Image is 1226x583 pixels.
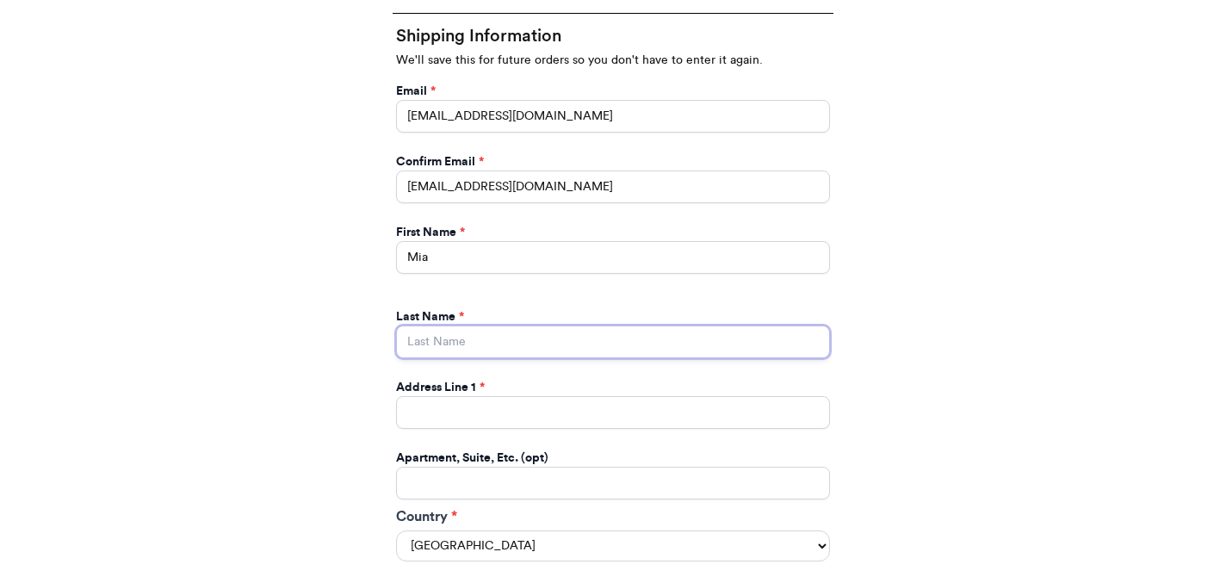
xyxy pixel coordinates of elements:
[396,326,830,358] input: Last Name
[396,379,485,396] label: Address Line 1
[396,171,830,203] input: Confirm Email
[396,450,548,467] label: Apartment, Suite, Etc. (opt)
[396,24,830,48] h2: Shipping Information
[396,506,830,527] label: Country
[396,224,465,241] label: First Name
[396,100,830,133] input: Email
[396,241,830,274] input: First Name
[396,153,484,171] label: Confirm Email
[396,308,464,326] label: Last Name
[396,83,436,100] label: Email
[396,52,830,69] p: We'll save this for future orders so you don't have to enter it again.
